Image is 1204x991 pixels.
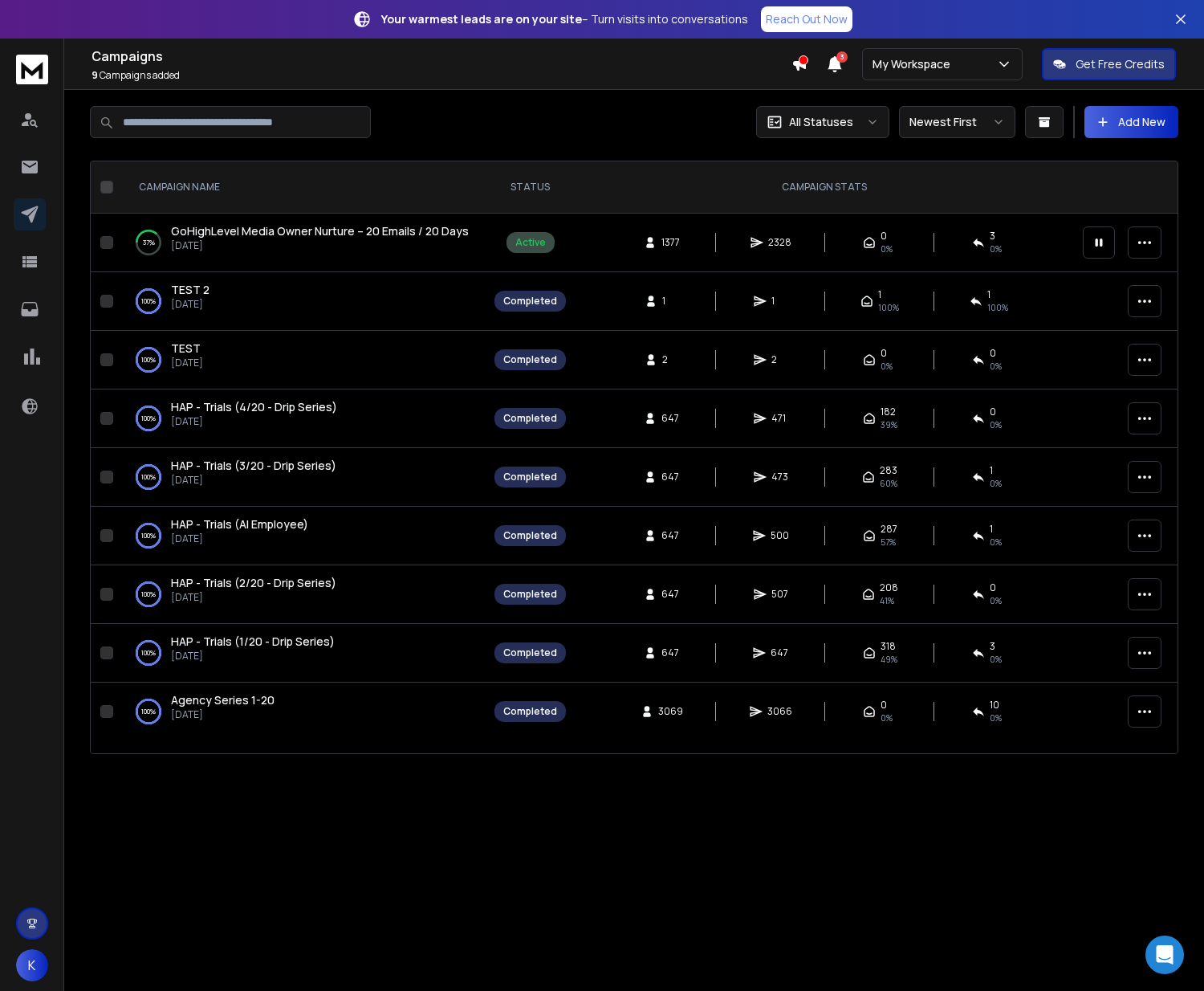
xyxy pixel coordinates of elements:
span: 49 % [881,653,897,666]
p: 100 % [141,410,156,426]
span: HAP - Trials (1/20 - Drip Series) [171,634,335,649]
span: 0 % [990,594,1002,607]
span: HAP - Trials (AI Employee) [171,516,308,532]
div: Open Intercom Messenger [1145,936,1184,974]
p: [DATE] [171,239,469,252]
div: Completed [503,705,557,718]
div: Completed [503,353,557,366]
span: 0% [881,243,893,255]
p: Reach Out Now [766,11,848,27]
span: 1 [878,288,881,301]
span: 3 [836,51,848,63]
span: 208 [880,581,898,594]
span: 3069 [658,705,683,718]
span: HAP - Trials (2/20 - Drip Series) [171,575,336,590]
span: 647 [661,412,679,425]
p: 100 % [141,352,156,368]
span: 647 [661,471,679,483]
td: 100%TEST 2[DATE] [120,272,485,331]
a: TEST [171,341,201,357]
span: 1 [662,295,678,308]
span: 1 [987,288,990,301]
span: 471 [771,412,787,425]
span: 0 % [881,360,893,373]
td: 100%HAP - Trials (2/20 - Drip Series)[DATE] [120,565,485,624]
span: 1377 [661,236,680,249]
td: 100%HAP - Trials (AI Employee)[DATE] [120,507,485,565]
span: 0 % [990,477,1002,490]
p: 100 % [141,469,156,485]
a: HAP - Trials (3/20 - Drip Series) [171,458,336,474]
p: 100 % [141,586,156,602]
td: 100%HAP - Trials (1/20 - Drip Series)[DATE] [120,624,485,683]
p: [DATE] [171,357,203,369]
span: TEST [171,341,201,356]
a: HAP - Trials (2/20 - Drip Series) [171,575,336,591]
img: logo [16,55,48,84]
span: 39 % [881,418,897,431]
span: 0 [990,581,996,594]
div: Completed [503,412,557,425]
a: HAP - Trials (4/20 - Drip Series) [171,399,337,415]
span: GoHighLevel Media Owner Nurture – 20 Emails / 20 Days [171,223,469,239]
td: 100%Agency Series 1-20[DATE] [120,683,485,741]
button: Newest First [899,106,1015,138]
p: – Turn visits into conversations [381,11,748,27]
p: [DATE] [171,708,275,721]
p: 100 % [141,703,156,720]
p: 100 % [141,528,156,544]
span: 0 % [990,653,1002,666]
span: 1 [771,295,787,308]
a: Agency Series 1-20 [171,692,275,708]
p: 100 % [141,645,156,661]
th: CAMPAIGN NAME [120,161,485,214]
span: 41 % [880,594,894,607]
span: 1 [990,523,993,536]
a: GoHighLevel Media Owner Nurture – 20 Emails / 20 Days [171,223,469,239]
span: 0 % [990,418,1002,431]
span: 647 [661,588,679,601]
span: 3066 [767,705,792,718]
span: 0 [990,406,996,418]
span: 287 [881,523,897,536]
th: STATUS [485,161,576,214]
p: [DATE] [171,474,336,487]
span: 0 % [990,536,1002,549]
div: Completed [503,646,557,659]
span: 57 % [881,536,896,549]
span: 647 [661,646,679,659]
span: HAP - Trials (4/20 - Drip Series) [171,399,337,414]
span: 507 [771,588,788,601]
h1: Campaigns [92,47,791,66]
td: 100%HAP - Trials (3/20 - Drip Series)[DATE] [120,448,485,507]
p: My Workspace [872,56,957,72]
a: TEST 2 [171,282,209,298]
span: 0% [881,712,893,724]
strong: Your warmest leads are on your site [381,11,582,27]
span: 0 % [990,360,1002,373]
span: 0 [990,347,996,360]
span: 3 [990,640,995,653]
th: CAMPAIGN STATS [576,161,1073,214]
div: Completed [503,529,557,542]
div: Completed [503,471,557,483]
span: 0 % [990,712,1002,724]
span: 60 % [880,477,897,490]
span: 647 [661,529,679,542]
div: Active [515,236,546,249]
span: 10 [990,699,999,712]
span: 2 [662,353,678,366]
span: 2328 [768,236,791,249]
p: [DATE] [171,415,337,428]
span: 0 [881,230,887,243]
span: 283 [880,464,897,477]
span: 100 % [987,301,1008,314]
p: Campaigns added [92,69,791,82]
td: 37%GoHighLevel Media Owner Nurture – 20 Emails / 20 Days[DATE] [120,214,485,272]
span: 647 [771,646,788,659]
p: Get Free Credits [1076,56,1165,72]
span: 500 [771,529,789,542]
p: [DATE] [171,650,335,663]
